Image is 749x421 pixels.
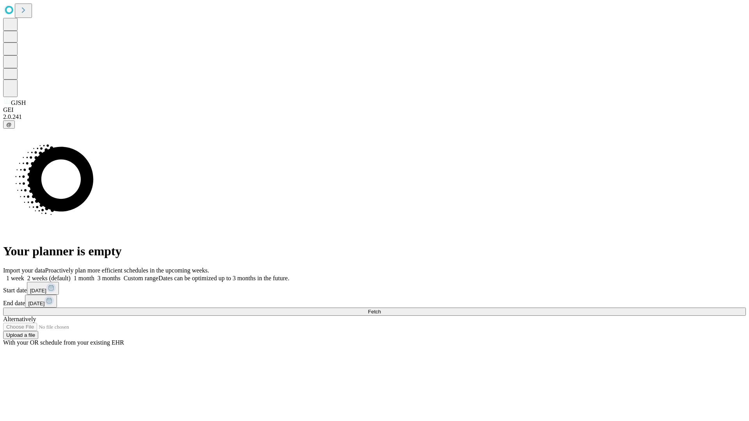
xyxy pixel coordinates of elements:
span: 3 months [98,275,121,281]
span: Dates can be optimized up to 3 months in the future. [158,275,289,281]
span: GJSH [11,99,26,106]
div: End date [3,295,746,308]
button: Upload a file [3,331,38,339]
span: With your OR schedule from your existing EHR [3,339,124,346]
div: Start date [3,282,746,295]
button: @ [3,120,15,129]
button: [DATE] [25,295,57,308]
button: [DATE] [27,282,59,295]
span: Proactively plan more efficient schedules in the upcoming weeks. [45,267,209,274]
span: 1 week [6,275,24,281]
button: Fetch [3,308,746,316]
span: Custom range [124,275,158,281]
span: Alternatively [3,316,36,322]
span: Fetch [368,309,381,315]
div: 2.0.241 [3,113,746,120]
span: Import your data [3,267,45,274]
span: 2 weeks (default) [27,275,71,281]
div: GEI [3,106,746,113]
span: @ [6,122,12,127]
h1: Your planner is empty [3,244,746,258]
span: 1 month [74,275,94,281]
span: [DATE] [30,288,46,294]
span: [DATE] [28,301,44,306]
